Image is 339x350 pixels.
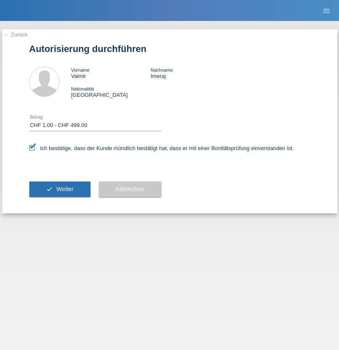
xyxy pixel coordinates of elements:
[29,44,310,54] h1: Autorisierung durchführen
[71,86,94,91] span: Nationalität
[150,67,230,79] div: Imeraj
[150,67,173,73] span: Nachname
[318,8,335,13] a: menu
[71,67,90,73] span: Vorname
[71,86,151,98] div: [GEOGRAPHIC_DATA]
[322,7,331,15] i: menu
[56,186,73,192] span: Weiter
[71,67,151,79] div: Valmir
[99,181,161,197] button: Abbrechen
[116,186,145,192] span: Abbrechen
[29,145,294,151] label: Ich bestätige, dass der Kunde mündlich bestätigt hat, dass er mit einer Bonitätsprüfung einversta...
[29,181,91,197] button: check Weiter
[4,31,28,38] a: ← Zurück
[46,186,53,192] i: check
